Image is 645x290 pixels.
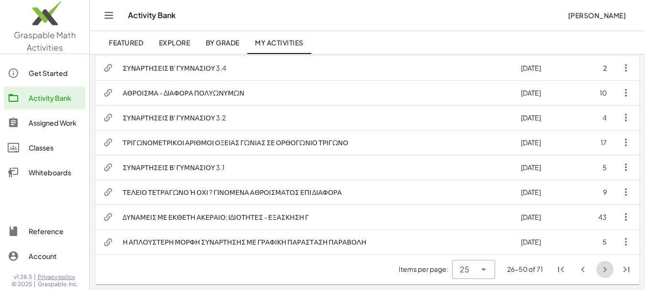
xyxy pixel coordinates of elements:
[109,38,143,47] span: Featured
[513,204,575,229] td: [DATE]
[552,261,570,278] button: First page
[513,80,575,105] td: [DATE]
[115,204,513,229] td: ΔΥΝΑΜΕΙΣ ΜΕ ΕΚΘΕΤΗ ΑΚΕΡΑΙΟ: ΙΔΙΟΤΗΤΕΣ - ΕΞΑΣΚΗΣΗ Γ
[11,280,32,288] span: © 2025
[513,130,575,155] td: [DATE]
[575,80,614,105] td: 10
[115,80,513,105] td: ΑΘΡΟΙΣΜΑ - ΔΙΑΦΟΡΑ ΠΟΛΥΩΝΥΜΩΝ
[4,245,85,268] a: Account
[507,264,543,274] div: 26-50 of 71
[575,204,614,229] td: 43
[575,180,614,204] td: 9
[513,55,575,80] td: [DATE]
[14,30,76,53] span: Graspable Math Activities
[115,180,513,204] td: ΤΕΛΕΙΟ ΤΕΤΡΑΓΩΝΟ Ή ΟΧΙ ? ΓΙΝΟΜΕΝΑ ΑΘΡΟΙΣΜΑΤΟΣ ΕΠΙ ΔΙΑΦΟΡΑ
[513,105,575,130] td: [DATE]
[550,258,637,280] nav: Pagination Navigation
[4,86,85,109] a: Activity Bank
[575,105,614,130] td: 4
[29,67,82,79] div: Get Started
[34,273,36,281] span: |
[29,250,82,262] div: Account
[255,38,304,47] span: My Activities
[34,280,36,288] span: |
[399,264,452,274] span: Items per page:
[4,220,85,243] a: Reference
[460,264,469,275] span: 25
[29,92,82,104] div: Activity Bank
[4,62,85,85] a: Get Started
[575,55,614,80] td: 2
[513,229,575,254] td: [DATE]
[38,273,78,281] a: Privacy policy
[101,8,116,23] button: Toggle navigation
[574,261,592,278] button: Previous page
[115,229,513,254] td: Η ΑΠΛΟΥΣΤΕΡΗ ΜΟΡΦΗ ΣΥΝΑΡΤΗΣΗΣ ΜΕ ΓΡΑΦΙΚΗ ΠΑΡΑΣΤΑΣΗ ΠΑΡΑΒΟΛΗ
[596,261,613,278] button: Next page
[29,117,82,129] div: Assigned Work
[4,111,85,134] a: Assigned Work
[29,226,82,237] div: Reference
[513,180,575,204] td: [DATE]
[205,38,239,47] span: By Grade
[618,261,635,278] button: Last page
[115,130,513,155] td: ΤΡΙΓΩΝΟΜΕΤΡΙΚΟΙ ΑΡΙΘΜΟΙ ΟΞΕΙΑΣ ΓΩΝΙΑΣ ΣΕ ΟΡΘΟΓΩΝΙΟ ΤΡΙΓΩΝΟ
[560,7,634,24] button: [PERSON_NAME]
[14,273,32,281] span: v1.28.5
[575,229,614,254] td: 5
[575,155,614,180] td: 5
[38,280,78,288] span: Graspable, Inc.
[29,142,82,153] div: Classes
[4,136,85,159] a: Classes
[513,155,575,180] td: [DATE]
[159,38,190,47] span: Explore
[4,161,85,184] a: Whiteboards
[115,55,513,80] td: ΣΥΝΑΡΤΗΣΕΙΣ Β' ΓΥΜΝΑΣΙΟΥ 3.4
[115,105,513,130] td: ΣΥΝΑΡΤΗΣΕΙΣ Β' ΓΥΜΝΑΣΙΟΥ 3.2
[575,130,614,155] td: 17
[29,167,82,178] div: Whiteboards
[115,155,513,180] td: ΣΥΝΑΡΤΗΣΕΙΣ Β' ΓΥΜΝΑΣΙΟΥ 3.1
[568,11,626,20] span: [PERSON_NAME]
